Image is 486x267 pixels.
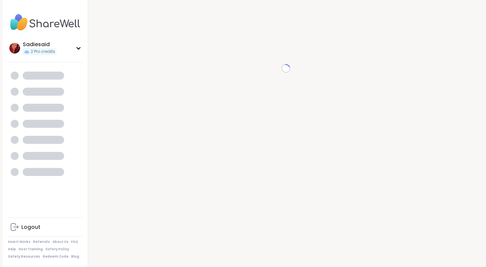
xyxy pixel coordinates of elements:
[31,49,55,55] span: 2 Pro credits
[71,254,79,259] a: Blog
[8,254,40,259] a: Safety Resources
[8,11,83,34] img: ShareWell Nav Logo
[45,247,69,252] a: Safety Policy
[71,240,78,244] a: FAQ
[8,240,30,244] a: How It Works
[19,247,43,252] a: Host Training
[33,240,50,244] a: Referrals
[8,219,83,235] a: Logout
[8,247,16,252] a: Help
[23,41,56,48] div: Sadiesaid
[9,43,20,54] img: Sadiesaid
[43,254,68,259] a: Redeem Code
[21,224,40,231] div: Logout
[52,240,68,244] a: About Us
